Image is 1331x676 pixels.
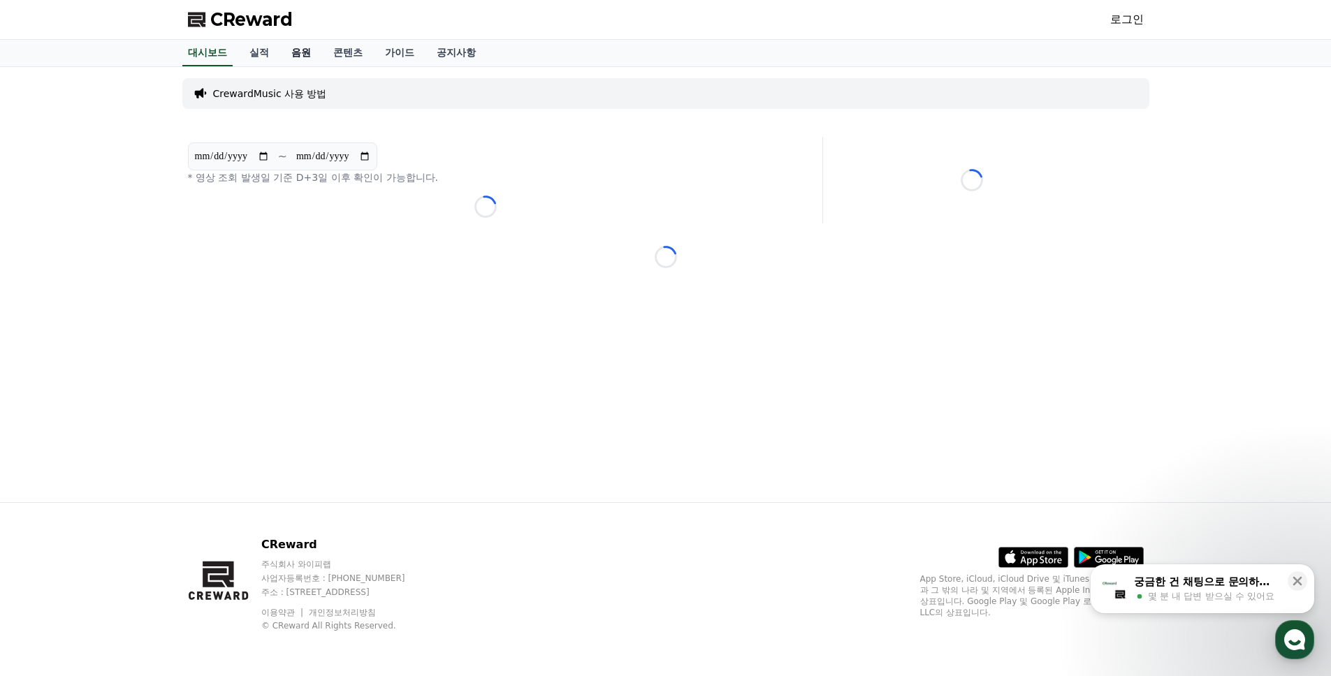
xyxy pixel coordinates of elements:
[280,40,322,66] a: 음원
[278,148,287,165] p: ~
[216,464,233,475] span: 설정
[4,443,92,478] a: 홈
[1110,11,1144,28] a: 로그인
[44,464,52,475] span: 홈
[182,40,233,66] a: 대시보드
[261,559,432,570] p: 주식회사 와이피랩
[213,87,327,101] a: CrewardMusic 사용 방법
[261,620,432,631] p: © CReward All Rights Reserved.
[426,40,487,66] a: 공지사항
[309,608,376,617] a: 개인정보처리방침
[128,464,145,476] span: 대화
[261,608,305,617] a: 이용약관
[322,40,374,66] a: 콘텐츠
[374,40,426,66] a: 가이드
[261,536,432,553] p: CReward
[261,573,432,584] p: 사업자등록번호 : [PHONE_NUMBER]
[180,443,268,478] a: 설정
[92,443,180,478] a: 대화
[238,40,280,66] a: 실적
[261,587,432,598] p: 주소 : [STREET_ADDRESS]
[210,8,293,31] span: CReward
[920,573,1144,618] p: App Store, iCloud, iCloud Drive 및 iTunes Store는 미국과 그 밖의 나라 및 지역에서 등록된 Apple Inc.의 서비스 상표입니다. Goo...
[188,8,293,31] a: CReward
[188,170,783,184] p: * 영상 조회 발생일 기준 D+3일 이후 확인이 가능합니다.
